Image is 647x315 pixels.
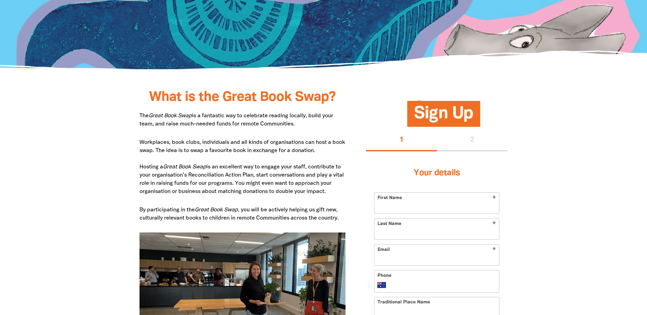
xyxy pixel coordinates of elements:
em: Great Book Swap [163,165,206,169]
em: Great Book Swap [149,114,192,118]
button: Stage 1 [366,130,437,151]
span: What is the Great Book Swap? [149,91,336,104]
p: Workplaces, book clubs, individuals and all kinds of organisations can host a book swap. The idea... [139,138,346,196]
h3: Your details [374,160,499,187]
em: Great Book Swap [195,208,238,212]
p: The is a fantastic way to celebrate reading locally, build your team, and raise much-needed funds... [139,112,346,128]
span: Sign Up [414,106,473,127]
p: By participating in the , you will be actively helping us gift new, culturally relevant books to ... [139,206,346,222]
